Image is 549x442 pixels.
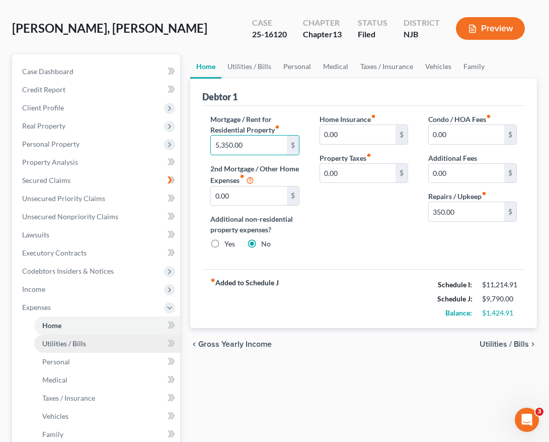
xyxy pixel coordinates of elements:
[14,226,180,244] a: Lawsuits
[457,54,491,79] a: Family
[275,124,280,130] i: fiber_manual_record
[22,85,65,94] span: Credit Report
[22,285,45,293] span: Income
[22,67,73,76] span: Case Dashboard
[358,17,387,29] div: Status
[34,389,180,407] a: Taxes / Insurance
[22,176,70,184] span: Secured Claims
[22,267,114,275] span: Codebtors Insiders & Notices
[428,153,477,163] label: Additional Fees
[14,208,180,226] a: Unsecured Nonpriority Claims
[240,174,245,179] i: fiber_manual_record
[480,340,537,348] button: Utilities / Bills chevron_right
[190,340,272,348] button: chevron_left Gross Yearly Income
[366,153,371,158] i: fiber_manual_record
[42,412,68,420] span: Vehicles
[504,202,516,221] div: $
[396,164,408,183] div: $
[419,54,457,79] a: Vehicles
[14,190,180,208] a: Unsecured Priority Claims
[396,125,408,144] div: $
[34,335,180,353] a: Utilities / Bills
[12,21,207,35] span: [PERSON_NAME], [PERSON_NAME]
[252,17,287,29] div: Case
[22,158,78,166] span: Property Analysis
[34,317,180,335] a: Home
[428,114,491,124] label: Condo / HOA Fees
[42,357,70,366] span: Personal
[320,164,396,183] input: --
[287,136,299,155] div: $
[14,244,180,262] a: Executory Contracts
[429,164,504,183] input: --
[529,340,537,348] i: chevron_right
[14,171,180,190] a: Secured Claims
[482,294,517,304] div: $9,790.00
[504,164,516,183] div: $
[438,280,472,289] strong: Schedule I:
[303,29,342,40] div: Chapter
[22,303,51,311] span: Expenses
[22,230,49,239] span: Lawsuits
[320,153,371,163] label: Property Taxes
[480,340,529,348] span: Utilities / Bills
[287,186,299,206] div: $
[42,430,63,438] span: Family
[22,194,105,203] span: Unsecured Priority Claims
[221,54,277,79] a: Utilities / Bills
[437,294,473,303] strong: Schedule J:
[14,81,180,99] a: Credit Report
[190,340,198,348] i: chevron_left
[198,340,272,348] span: Gross Yearly Income
[320,125,396,144] input: --
[22,248,87,257] span: Executory Contracts
[504,125,516,144] div: $
[456,17,525,40] button: Preview
[317,54,354,79] a: Medical
[428,191,487,202] label: Repairs / Upkeep
[482,308,517,318] div: $1,424.91
[210,278,279,320] strong: Added to Schedule J
[535,408,543,416] span: 3
[22,121,65,130] span: Real Property
[202,91,238,103] div: Debtor 1
[14,62,180,81] a: Case Dashboard
[224,239,235,249] label: Yes
[515,408,539,432] iframe: Intercom live chat
[22,103,64,112] span: Client Profile
[404,29,440,40] div: NJB
[211,186,286,206] input: --
[277,54,317,79] a: Personal
[42,394,95,402] span: Taxes / Insurance
[210,278,215,283] i: fiber_manual_record
[22,212,118,221] span: Unsecured Nonpriority Claims
[34,353,180,371] a: Personal
[252,29,287,40] div: 25-16120
[371,114,376,119] i: fiber_manual_record
[190,54,221,79] a: Home
[333,29,342,39] span: 13
[445,308,472,317] strong: Balance:
[34,407,180,425] a: Vehicles
[482,280,517,290] div: $11,214.91
[42,375,67,384] span: Medical
[354,54,419,79] a: Taxes / Insurance
[429,125,504,144] input: --
[482,191,487,196] i: fiber_manual_record
[303,17,342,29] div: Chapter
[14,153,180,171] a: Property Analysis
[42,339,86,348] span: Utilities / Bills
[210,163,299,186] label: 2nd Mortgage / Other Home Expenses
[210,114,299,135] label: Mortgage / Rent for Residential Property
[22,140,80,148] span: Personal Property
[211,136,286,155] input: --
[486,114,491,119] i: fiber_manual_record
[320,114,376,124] label: Home Insurance
[429,202,504,221] input: --
[42,321,61,330] span: Home
[34,371,180,389] a: Medical
[404,17,440,29] div: District
[210,214,299,235] label: Additional non-residential property expenses?
[358,29,387,40] div: Filed
[261,239,271,249] label: No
